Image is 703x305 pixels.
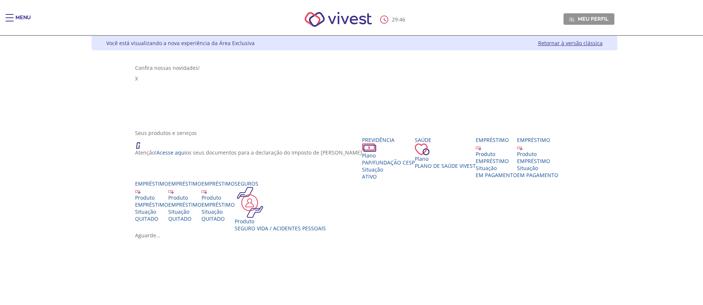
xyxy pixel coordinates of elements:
[201,201,235,208] div: EMPRÉSTIMO
[201,208,235,215] div: Situação
[476,136,517,143] div: Empréstimo
[135,215,158,222] span: QUITADO
[564,13,614,24] a: Meu perfil
[399,16,405,23] span: 46
[538,40,603,47] a: Retornar à versão clássica
[415,155,476,162] div: Plano
[476,145,481,150] img: ico_emprestimo.svg
[135,189,141,194] img: ico_emprestimo.svg
[156,149,186,156] a: Acesse aqui
[135,129,573,239] section: <span lang="en" dir="ltr">ProdutosCard</span>
[362,152,415,159] div: Plano
[362,136,415,180] a: Previdência PlanoPAP/Fundação CESP SituaçãoAtivo
[168,180,201,222] a: Empréstimo Produto EMPRÉSTIMO Situação QUITADO
[296,4,380,35] img: Vivest
[476,150,517,157] div: Produto
[135,180,168,222] a: Empréstimo Produto EMPRÉSTIMO Situação QUITADO
[168,208,201,215] div: Situação
[569,17,575,22] img: Meu perfil
[415,136,476,169] a: Saúde PlanoPlano de Saúde VIVEST
[168,215,192,222] span: QUITADO
[135,232,573,239] div: Aguarde...
[168,194,201,201] div: Produto
[235,218,326,225] div: Produto
[168,201,201,208] div: EMPRÉSTIMO
[201,180,235,187] div: Empréstimo
[168,189,174,194] img: ico_emprestimo.svg
[201,215,225,222] span: QUITADO
[392,16,398,23] span: 29
[476,165,517,172] div: Situação
[135,201,168,208] div: EMPRÉSTIMO
[578,16,609,22] span: Meu perfil
[135,194,168,201] div: Produto
[235,180,326,187] div: Seguros
[476,136,517,179] a: Empréstimo Produto EMPRÉSTIMO Situação EM PAGAMENTO
[517,165,558,172] div: Situação
[106,40,255,47] div: Você está visualizando a nova experiência da Área Exclusiva
[517,145,523,150] img: ico_emprestimo.svg
[168,180,201,187] div: Empréstimo
[135,75,138,82] span: X
[201,189,207,194] img: ico_emprestimo.svg
[362,159,415,166] span: PAP/Fundação CESP
[235,180,326,232] a: Seguros Produto Seguro Vida / Acidentes Pessoais
[362,136,415,143] div: Previdência
[135,64,573,71] div: Confira nossas novidades!
[517,136,558,143] div: Empréstimo
[380,16,407,24] div: :
[517,172,558,179] span: EM PAGAMENTO
[135,208,168,215] div: Situação
[135,129,573,136] div: Seus produtos e serviços
[235,187,265,218] img: ico_seguros.png
[415,162,476,169] span: Plano de Saúde VIVEST
[362,173,377,180] span: Ativo
[415,143,430,155] img: ico_coracao.png
[362,143,376,152] img: ico_dinheiro.png
[415,136,476,143] div: Saúde
[135,149,362,156] p: Atenção! os seus documentos para a declaração do Imposto de [PERSON_NAME]
[15,14,31,29] div: Menu
[476,172,517,179] span: EM PAGAMENTO
[201,180,235,222] a: Empréstimo Produto EMPRÉSTIMO Situação QUITADO
[135,180,168,187] div: Empréstimo
[235,225,326,232] div: Seguro Vida / Acidentes Pessoais
[517,157,558,165] div: EMPRÉSTIMO
[135,64,573,122] section: <span lang="pt-BR" dir="ltr">Visualizador do Conteúdo da Web</span> 1
[517,136,558,179] a: Empréstimo Produto EMPRÉSTIMO Situação EM PAGAMENTO
[135,136,148,149] img: ico_atencao.png
[201,194,235,201] div: Produto
[476,157,517,165] div: EMPRÉSTIMO
[517,150,558,157] div: Produto
[362,166,415,173] div: Situação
